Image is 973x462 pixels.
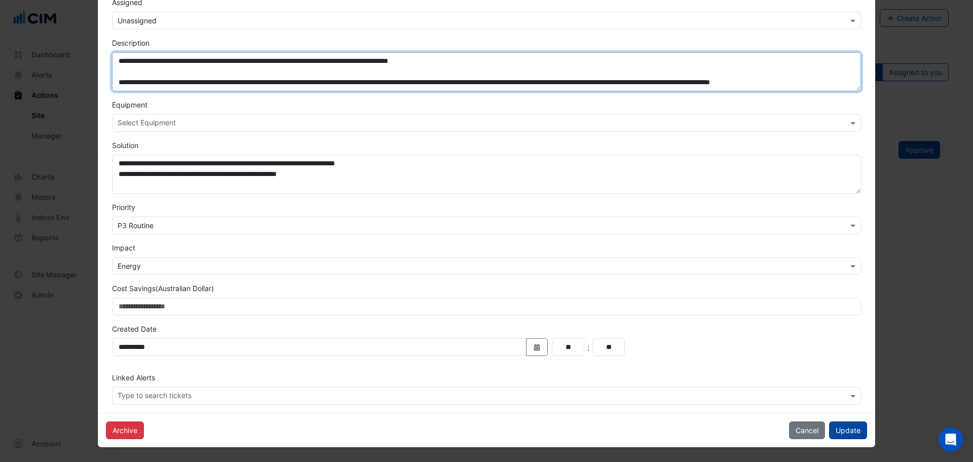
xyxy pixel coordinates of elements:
[584,341,592,353] div: :
[112,283,214,294] label: Cost Savings (Australian Dollar)
[112,38,149,48] label: Description
[533,343,542,351] fa-icon: Select Date
[829,421,867,439] button: Update
[939,428,963,452] div: Open Intercom Messenger
[552,338,584,356] input: Hours
[112,140,138,151] label: Solution
[112,372,155,383] label: Linked Alerts
[789,421,825,439] button: Cancel
[116,117,176,130] div: Select Equipment
[112,99,147,110] label: Equipment
[592,338,625,356] input: Minutes
[112,202,135,212] label: Priority
[112,324,157,334] label: Created Date
[116,390,192,403] div: Type to search tickets
[106,421,144,439] button: Archive
[112,242,135,253] label: Impact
